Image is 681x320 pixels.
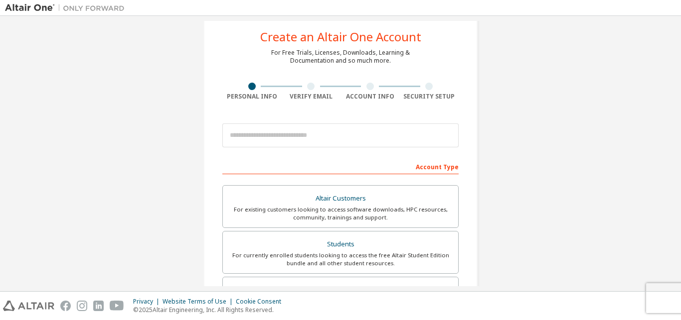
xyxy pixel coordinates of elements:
[5,3,130,13] img: Altair One
[229,237,452,251] div: Students
[133,298,163,306] div: Privacy
[282,93,341,101] div: Verify Email
[271,49,410,65] div: For Free Trials, Licenses, Downloads, Learning & Documentation and so much more.
[229,192,452,206] div: Altair Customers
[93,301,104,311] img: linkedin.svg
[133,306,287,314] p: © 2025 Altair Engineering, Inc. All Rights Reserved.
[236,298,287,306] div: Cookie Consent
[110,301,124,311] img: youtube.svg
[222,93,282,101] div: Personal Info
[229,283,452,297] div: Faculty
[222,158,459,174] div: Account Type
[229,206,452,221] div: For existing customers looking to access software downloads, HPC resources, community, trainings ...
[163,298,236,306] div: Website Terms of Use
[260,31,421,43] div: Create an Altair One Account
[60,301,71,311] img: facebook.svg
[229,251,452,267] div: For currently enrolled students looking to access the free Altair Student Edition bundle and all ...
[3,301,54,311] img: altair_logo.svg
[400,93,459,101] div: Security Setup
[340,93,400,101] div: Account Info
[77,301,87,311] img: instagram.svg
